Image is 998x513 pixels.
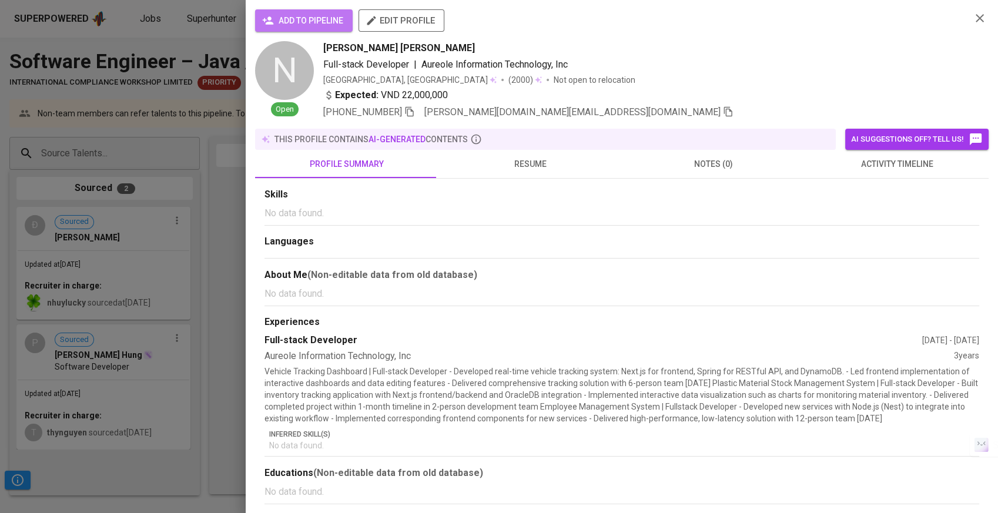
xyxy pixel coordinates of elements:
[845,129,989,150] button: AI suggestions off? Tell us!
[323,59,409,70] span: Full-stack Developer
[264,14,343,28] span: add to pipeline
[323,106,402,118] span: [PHONE_NUMBER]
[264,188,979,202] div: Skills
[264,366,979,424] p: Vehicle Tracking Dashboard | Full-stack Developer - Developed real-time vehicle tracking system: ...
[323,88,448,102] div: VND 22,000,000
[954,350,979,363] div: 3 years
[629,157,798,172] span: notes (0)
[369,135,426,144] span: AI-generated
[359,15,444,25] a: edit profile
[307,269,477,280] b: (Non-editable data from old database)
[508,74,542,86] div: (2000)
[255,9,353,32] button: add to pipeline
[421,59,568,70] span: Aureole Information Technology, Inc
[313,467,483,478] b: (Non-editable data from old database)
[269,429,979,440] p: Inferred Skill(s)
[264,206,979,220] p: No data found.
[271,104,299,115] span: Open
[264,485,979,499] p: No data found.
[414,58,417,72] span: |
[812,157,982,172] span: activity timeline
[359,9,444,32] button: edit profile
[323,74,497,86] div: [GEOGRAPHIC_DATA], [GEOGRAPHIC_DATA]
[554,74,635,86] p: Not open to relocation
[262,157,431,172] span: profile summary
[255,41,314,100] div: N
[335,88,379,102] b: Expected:
[264,334,922,347] div: Full-stack Developer
[264,268,979,282] div: About Me
[264,316,979,329] div: Experiences
[851,132,983,146] span: AI suggestions off? Tell us!
[264,287,979,301] p: No data found.
[264,235,979,249] div: Languages
[446,157,615,172] span: resume
[424,106,721,118] span: [PERSON_NAME][DOMAIN_NAME][EMAIL_ADDRESS][DOMAIN_NAME]
[922,334,979,346] div: [DATE] - [DATE]
[323,41,475,55] span: [PERSON_NAME] [PERSON_NAME]
[274,133,468,145] p: this profile contains contents
[269,440,979,451] p: No data found.
[368,13,435,28] span: edit profile
[264,350,954,363] div: Aureole Information Technology, Inc
[264,466,979,480] div: Educations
